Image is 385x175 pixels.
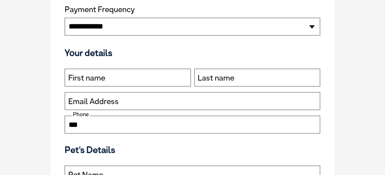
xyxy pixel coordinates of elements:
h3: Pet's Details [62,144,323,155]
label: First name [68,73,105,83]
label: Last name [198,73,235,83]
label: Email Address [68,97,119,106]
label: Payment Frequency [65,5,135,14]
h3: Your details [65,47,320,58]
label: Phone [72,111,90,118]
